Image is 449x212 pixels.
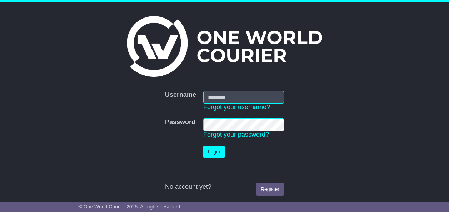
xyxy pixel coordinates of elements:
[203,146,225,158] button: Login
[127,16,322,77] img: One World
[203,104,270,111] a: Forgot your username?
[165,91,196,99] label: Username
[256,183,284,196] a: Register
[165,118,195,126] label: Password
[79,204,182,210] span: © One World Courier 2025. All rights reserved.
[165,183,284,191] div: No account yet?
[203,131,269,138] a: Forgot your password?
